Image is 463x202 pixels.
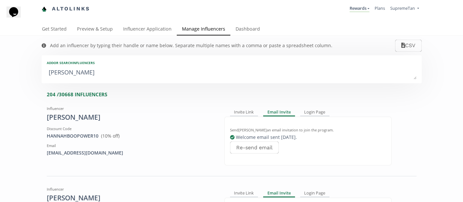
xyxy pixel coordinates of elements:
[47,66,417,79] textarea: [PERSON_NAME]
[390,5,415,11] span: SupremeTan
[47,143,214,148] div: Email
[47,113,214,122] div: [PERSON_NAME]
[230,189,258,197] div: Invite Link
[47,126,214,131] div: Discount Code
[37,23,72,36] a: Get Started
[230,141,279,154] button: Re-send email
[230,128,386,133] div: Send [PERSON_NAME] an email invitation to join the program.
[300,189,330,197] div: Login Page
[230,134,386,141] div: Welcome email sent [DATE] .
[6,7,27,26] iframe: chat widget
[263,189,295,197] div: Email Invite
[50,42,332,49] div: Add an influencer by typing their handle or name below. Separate multiple names with a comma or p...
[395,40,421,52] button: CSV
[47,106,214,111] div: Influencer
[230,109,258,116] div: Invite Link
[42,7,47,12] img: favicon-32x32.png
[47,133,98,139] a: HANNAHBOOPOWER10
[300,109,330,116] div: Login Page
[47,187,214,192] div: Influencer
[118,23,177,36] a: Influencer Application
[350,5,369,12] a: Rewards
[47,150,214,156] div: [EMAIL_ADDRESS][DOMAIN_NAME]
[42,4,90,14] a: Altolinks
[177,23,230,36] a: Manage Influencers
[101,133,120,139] span: ( 10 % off)
[230,23,265,36] a: Dashboard
[390,5,419,13] a: SupremeTan
[47,91,422,98] div: 204 / 30668 INFLUENCERS
[72,23,118,36] a: Preview & Setup
[263,109,295,116] div: Email Invite
[375,5,385,11] a: Plans
[47,61,417,65] div: Add or search INFLUENCERS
